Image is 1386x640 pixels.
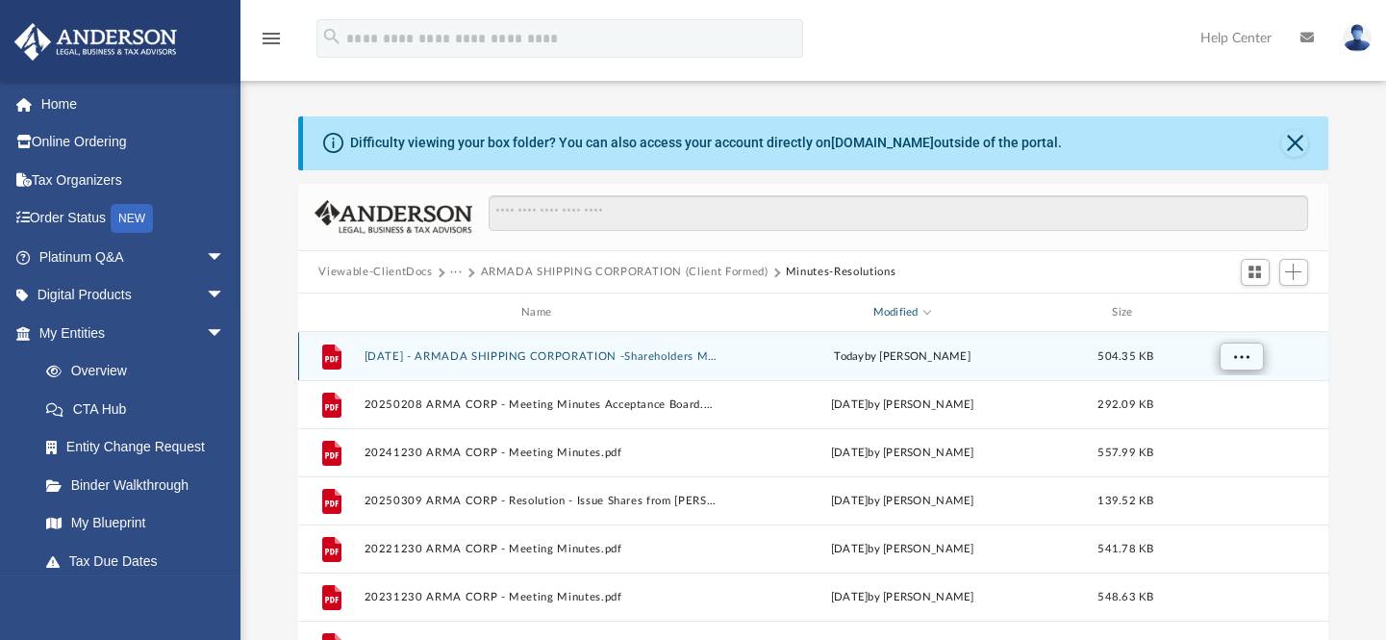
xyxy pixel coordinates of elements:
div: [DATE] by [PERSON_NAME] [725,589,1078,606]
div: by [PERSON_NAME] [725,348,1078,366]
span: arrow_drop_down [206,276,244,316]
div: Modified [725,304,1079,321]
button: ··· [450,264,463,281]
input: Search files and folders [489,195,1307,232]
a: Overview [27,352,254,391]
a: Order StatusNEW [13,199,254,239]
button: More options [1219,343,1263,371]
div: Size [1087,304,1164,321]
span: arrow_drop_down [206,314,244,353]
div: [DATE] by [PERSON_NAME] [725,493,1078,510]
button: 20250208 ARMA CORP - Meeting Minutes Acceptance Board.pdf [364,398,717,411]
span: 504.35 KB [1097,351,1153,362]
a: Home [13,85,254,123]
button: Switch to Grid View [1241,259,1270,286]
a: Tax Due Dates [27,542,254,580]
button: Minutes-Resolutions [786,264,895,281]
span: 292.09 KB [1097,399,1153,410]
div: [DATE] by [PERSON_NAME] [725,397,1078,414]
button: Close [1281,130,1308,157]
span: arrow_drop_down [206,238,244,277]
i: search [321,26,342,47]
button: ARMADA SHIPPING CORPORATION (Client Formed) [480,264,768,281]
a: Digital Productsarrow_drop_down [13,276,254,315]
div: Difficulty viewing your box folder? You can also access your account directly on outside of the p... [350,133,1062,153]
span: today [834,351,864,362]
button: 20250309 ARMA CORP - Resolution - Issue Shares from [PERSON_NAME] to [PERSON_NAME].pdf [364,495,717,507]
img: Anderson Advisors Platinum Portal [9,23,183,61]
div: [DATE] by [PERSON_NAME] [725,541,1078,558]
img: User Pic [1343,24,1372,52]
a: [DOMAIN_NAME] [831,135,934,150]
button: 20221230 ARMA CORP - Meeting Minutes.pdf [364,543,717,555]
button: 20231230 ARMA CORP - Meeting Minutes.pdf [364,591,717,603]
button: 20241230 ARMA CORP - Meeting Minutes.pdf [364,447,717,459]
button: [DATE] - ARMADA SHIPPING CORPORATION -Shareholders Meeting - DocuSigned.pdf [364,350,717,363]
a: CTA Hub [27,390,254,428]
button: Viewable-ClientDocs [318,264,432,281]
span: 139.52 KB [1097,496,1153,506]
div: [DATE] by [PERSON_NAME] [725,445,1078,462]
a: My Blueprint [27,504,244,543]
button: Add [1279,259,1308,286]
i: menu [260,27,283,50]
div: id [1172,304,1307,321]
div: NEW [111,204,153,233]
div: Name [363,304,717,321]
a: Online Ordering [13,123,254,162]
span: 557.99 KB [1097,448,1153,458]
a: menu [260,37,283,50]
div: id [306,304,354,321]
a: Binder Walkthrough [27,466,254,504]
a: Entity Change Request [27,428,254,467]
a: Platinum Q&Aarrow_drop_down [13,238,254,276]
a: My Entitiesarrow_drop_down [13,314,254,352]
span: 548.63 KB [1097,592,1153,602]
a: Tax Organizers [13,161,254,199]
span: 541.78 KB [1097,544,1153,554]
